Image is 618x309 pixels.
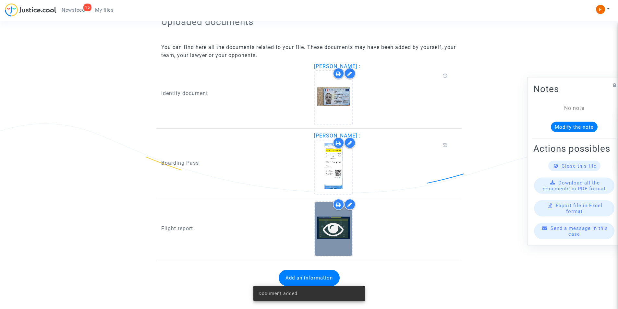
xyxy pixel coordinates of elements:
[161,16,457,28] h2: Uploaded documents
[62,7,85,13] span: Newsfeed
[56,5,90,15] a: 15Newsfeed
[543,104,605,112] div: No note
[556,202,602,214] span: Export file in Excel format
[161,44,456,58] span: You can find here all the documents related to your file. These documents may have been added by ...
[5,3,56,17] img: jc-logo.svg
[543,180,606,191] span: Download all the documents in PDF format
[551,225,608,237] span: Send a message in this case
[279,270,340,286] button: Add an information
[83,4,91,11] div: 15
[533,83,615,94] h2: Notes
[596,5,605,14] img: ACg8ocIeiFvHKe4dA5oeRFd_CiCnuxWUEc1A2wYhRJE3TTWt=s96-c
[90,5,119,15] a: My files
[95,7,114,13] span: My files
[314,63,360,69] span: [PERSON_NAME] :
[161,89,304,97] p: Identity document
[533,143,615,154] h2: Actions possibles
[314,133,360,139] span: [PERSON_NAME] :
[161,159,304,167] p: Boarding Pass
[562,163,597,169] span: Close this file
[551,122,598,132] button: Modify the note
[161,224,304,232] p: Flight report
[259,290,297,297] span: Document added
